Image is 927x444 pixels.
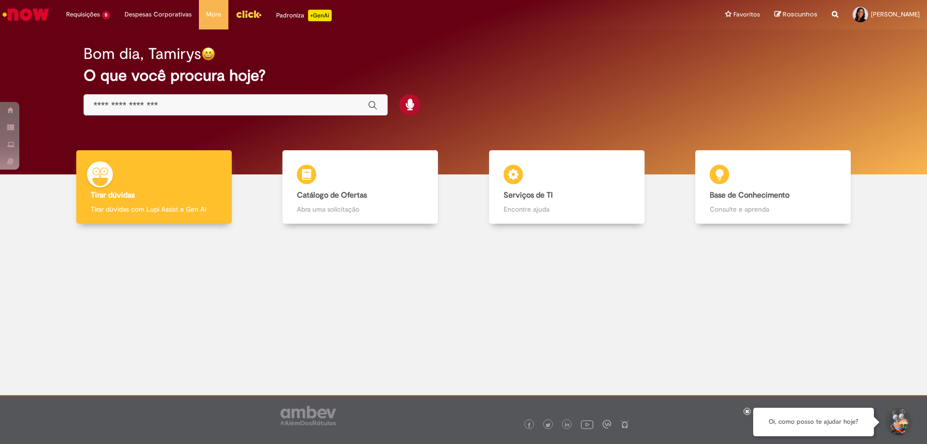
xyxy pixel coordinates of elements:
p: +GenAi [308,10,332,21]
span: Rascunhos [783,10,817,19]
div: Oi, como posso te ajudar hoje? [753,408,874,436]
a: Base de Conhecimento Consulte e aprenda [670,150,877,224]
img: logo_footer_ambev_rotulo_gray.png [281,406,336,425]
a: Serviços de TI Encontre ajuda [463,150,670,224]
b: Base de Conhecimento [710,190,789,200]
img: happy-face.png [201,47,215,61]
b: Serviços de TI [504,190,553,200]
img: logo_footer_linkedin.png [565,422,570,428]
p: Tirar dúvidas com Lupi Assist e Gen Ai [91,204,217,214]
img: logo_footer_twitter.png [546,423,550,428]
p: Encontre ajuda [504,204,630,214]
a: Rascunhos [774,10,817,19]
div: Padroniza [276,10,332,21]
p: Consulte e aprenda [710,204,836,214]
h2: O que você procura hoje? [84,67,844,84]
img: logo_footer_workplace.png [603,420,611,429]
img: click_logo_yellow_360x200.png [236,7,262,21]
img: ServiceNow [1,5,51,24]
p: Abra uma solicitação [297,204,423,214]
span: Requisições [66,10,100,19]
img: logo_footer_facebook.png [527,423,532,428]
span: Despesas Corporativas [125,10,192,19]
span: [PERSON_NAME] [871,10,920,18]
span: 5 [102,11,110,19]
button: Iniciar Conversa de Suporte [884,408,913,437]
span: Favoritos [733,10,760,19]
b: Catálogo de Ofertas [297,190,367,200]
a: Catálogo de Ofertas Abra uma solicitação [257,150,464,224]
b: Tirar dúvidas [91,190,135,200]
img: logo_footer_naosei.png [620,420,629,429]
a: Tirar dúvidas Tirar dúvidas com Lupi Assist e Gen Ai [51,150,257,224]
img: logo_footer_youtube.png [581,418,593,430]
span: More [206,10,221,19]
h2: Bom dia, Tamirys [84,45,201,62]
